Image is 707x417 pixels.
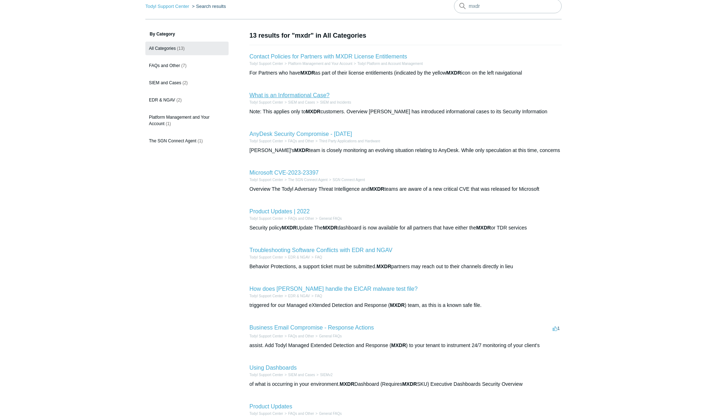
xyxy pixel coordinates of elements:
li: EDR & NGAV [283,293,310,299]
h1: 13 results for "mxdr" in All Categories [249,31,562,41]
span: The SGN Connect Agent [149,138,196,143]
em: MXDR [476,225,491,231]
a: Todyl Platform and Account Management [357,62,423,66]
li: General FAQs [314,411,342,416]
span: (1) [166,121,171,126]
a: SGN Connect Agent [333,178,365,182]
a: Platform Management and Your Account [288,62,352,66]
span: (2) [182,80,188,85]
em: MXDR [300,70,315,76]
a: FAQ [315,255,322,259]
a: FAQ [315,294,322,298]
span: SIEM and Cases [149,80,181,85]
li: Todyl Support Center [249,333,283,339]
li: FAQ [310,293,322,299]
a: All Categories (13) [145,42,229,55]
li: General FAQs [314,333,342,339]
li: Todyl Support Center [249,293,283,299]
em: MXDR [294,147,309,153]
h3: By Category [145,31,229,37]
li: Todyl Support Center [249,61,283,66]
li: Todyl Support Center [249,100,283,105]
a: EDR & NGAV (2) [145,93,229,107]
li: Todyl Support Center [249,138,283,144]
a: EDR & NGAV [288,255,310,259]
em: MXDR [370,186,384,192]
span: Platform Management and Your Account [149,115,210,126]
div: Security policy Update The dashboard is now available for all partners that have either the or TD... [249,224,562,232]
a: General FAQs [319,412,342,416]
div: assist. Add Todyl Managed Extended Detection and Response ( ) to your tenant to instrument 24/7 m... [249,342,562,349]
a: FAQs and Other [288,334,314,338]
em: MXDR [390,302,404,308]
em: MXDR [402,381,417,387]
a: SIEM and Cases [288,100,315,104]
li: Todyl Support Center [249,177,283,183]
li: Todyl Support Center [249,411,283,416]
span: EDR & NGAV [149,98,175,103]
li: Third Party Applications and Hardware [314,138,380,144]
li: SIEM and Incidents [315,100,351,105]
li: Todyl Support Center [249,372,283,378]
span: FAQs and Other [149,63,180,68]
div: triggered for our Managed eXtended Detection and Response ( ) team, as this is a known safe file. [249,302,562,309]
a: SIEMv2 [320,373,333,377]
span: 1 [553,326,560,331]
li: SIEMv2 [315,372,333,378]
div: [PERSON_NAME]'s team is closely monitoring an evolving situation relating to AnyDesk. While only ... [249,147,562,154]
li: The SGN Connect Agent [283,177,328,183]
a: Todyl Support Center [249,412,283,416]
li: General FAQs [314,216,342,221]
li: Search results [191,4,226,9]
li: SGN Connect Agent [328,177,365,183]
li: FAQs and Other [283,411,314,416]
span: (2) [176,98,182,103]
a: Todyl Support Center [249,373,283,377]
em: MXDR [391,342,406,348]
a: Third Party Applications and Hardware [319,139,380,143]
a: Microsoft CVE-2023-23397 [249,170,319,176]
a: Using Dashboards [249,365,297,371]
span: All Categories [149,46,176,51]
li: Todyl Platform and Account Management [352,61,423,66]
li: Todyl Support Center [145,4,191,9]
li: Todyl Support Center [249,255,283,260]
a: FAQs and Other [288,412,314,416]
a: Platform Management and Your Account (1) [145,110,229,131]
div: For Partners who have as part of their license entitlements (indicated by the yellow icon on the ... [249,69,562,77]
a: Business Email Compromise - Response Actions [249,324,374,331]
a: General FAQs [319,217,342,221]
a: Todyl Support Center [249,294,283,298]
a: FAQs and Other [288,139,314,143]
a: Product Updates [249,403,292,409]
em: MXDR [306,109,320,114]
a: Todyl Support Center [249,139,283,143]
div: Behavior Protections, a support ticket must be submitted. partners may reach out to their channel... [249,263,562,270]
a: SIEM and Incidents [320,100,351,104]
li: FAQs and Other [283,333,314,339]
div: Overview The Todyl Adversary Threat Intelligence and teams are aware of a new critical CVE that w... [249,185,562,193]
a: Todyl Support Center [249,255,283,259]
a: What is an Informational Case? [249,92,329,98]
a: Todyl Support Center [145,4,189,9]
a: Todyl Support Center [249,62,283,66]
a: Todyl Support Center [249,334,283,338]
a: General FAQs [319,334,342,338]
li: Todyl Support Center [249,216,283,221]
li: FAQ [310,255,322,260]
li: FAQs and Other [283,216,314,221]
em: MXDR [376,264,391,269]
li: SIEM and Cases [283,372,315,378]
a: How does [PERSON_NAME] handle the EICAR malware test file? [249,286,418,292]
em: MXDR [282,225,296,231]
em: MXDR [446,70,461,76]
li: EDR & NGAV [283,255,310,260]
a: Todyl Support Center [249,217,283,221]
a: Contact Policies for Partners with MXDR License Entitlements [249,53,407,60]
span: (1) [197,138,203,143]
a: Troubleshooting Software Conflicts with EDR and NGAV [249,247,392,253]
a: EDR & NGAV [288,294,310,298]
a: Todyl Support Center [249,178,283,182]
a: FAQs and Other (7) [145,59,229,72]
div: of what is occurring in your environment. Dashboard (Requires SKU) Executive Dashboards Security ... [249,380,562,388]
